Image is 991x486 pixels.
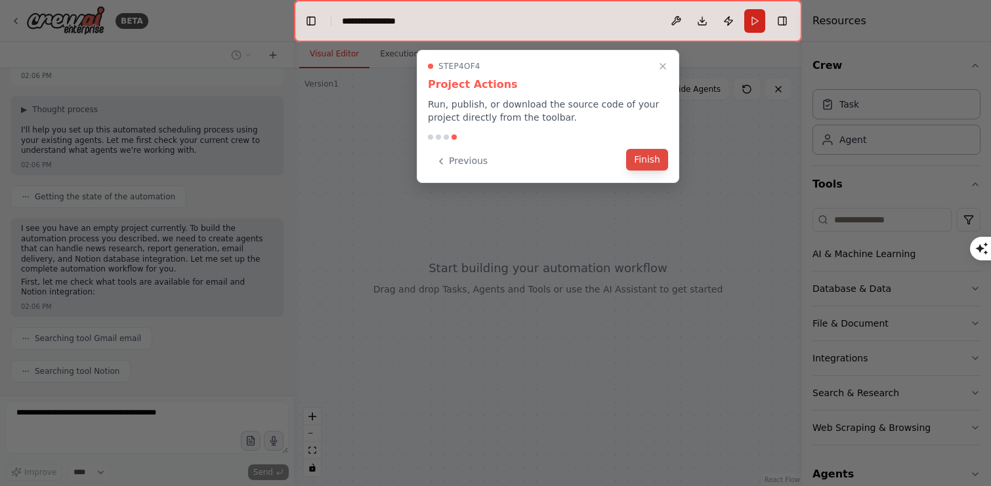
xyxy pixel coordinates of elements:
[428,77,668,92] h3: Project Actions
[626,149,668,171] button: Finish
[428,98,668,124] p: Run, publish, or download the source code of your project directly from the toolbar.
[302,12,320,30] button: Hide left sidebar
[655,58,671,74] button: Close walkthrough
[438,61,480,71] span: Step 4 of 4
[428,150,496,172] button: Previous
